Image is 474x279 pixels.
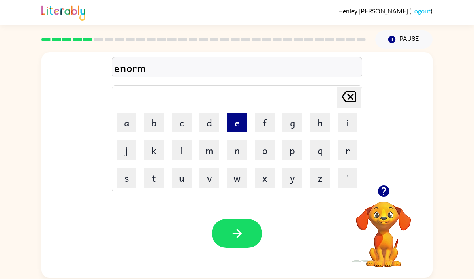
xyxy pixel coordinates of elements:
[310,113,330,132] button: h
[227,113,247,132] button: e
[338,7,409,15] span: Henley [PERSON_NAME]
[144,140,164,160] button: k
[41,3,85,21] img: Literably
[172,140,192,160] button: l
[172,113,192,132] button: c
[338,168,357,188] button: '
[310,168,330,188] button: z
[310,140,330,160] button: q
[144,168,164,188] button: t
[411,7,431,15] a: Logout
[117,140,136,160] button: j
[282,168,302,188] button: y
[172,168,192,188] button: u
[144,113,164,132] button: b
[338,113,357,132] button: i
[344,189,423,268] video: Your browser must support playing .mp4 files to use Literably. Please try using another browser.
[227,168,247,188] button: w
[255,113,275,132] button: f
[199,140,219,160] button: m
[375,30,433,49] button: Pause
[117,168,136,188] button: s
[255,140,275,160] button: o
[227,140,247,160] button: n
[255,168,275,188] button: x
[199,168,219,188] button: v
[338,7,433,15] div: ( )
[282,113,302,132] button: g
[117,113,136,132] button: a
[199,113,219,132] button: d
[338,140,357,160] button: r
[282,140,302,160] button: p
[114,59,360,76] div: enorm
